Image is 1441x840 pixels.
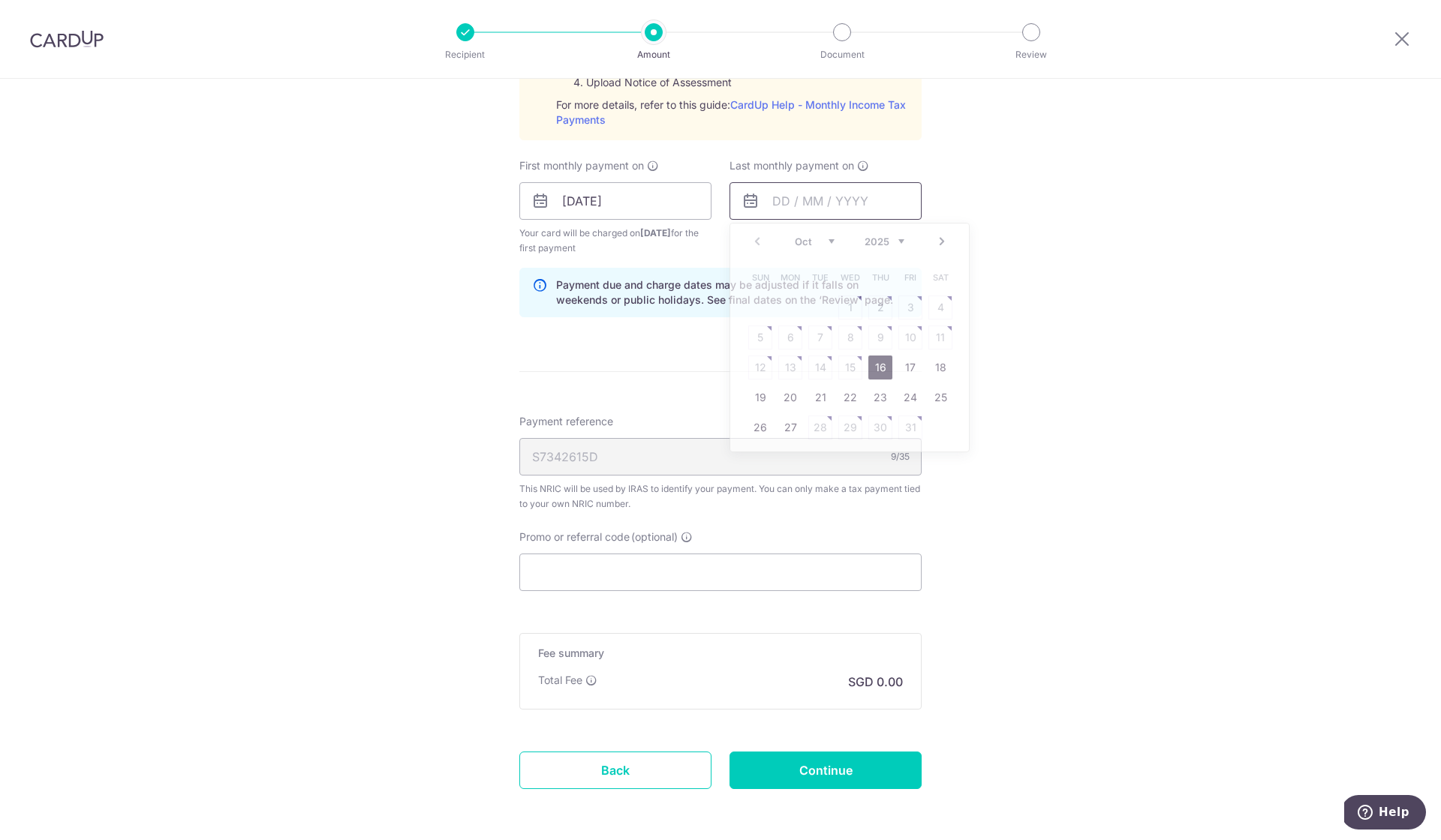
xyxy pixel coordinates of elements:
[898,265,922,289] span: Friday
[868,385,892,409] a: 23
[808,265,832,289] span: Tuesday
[808,385,832,409] a: 21
[976,47,1087,62] p: Review
[586,75,909,90] li: Upload Notice of Assessment
[556,98,906,126] a: CardUp Help - Monthly Income Tax Payments
[598,47,709,62] p: Amount
[848,673,903,691] p: SGD 0.00
[30,30,104,48] img: CardUp
[928,385,952,409] a: 25
[838,265,862,289] span: Wednesday
[838,385,862,409] a: 22
[519,414,613,429] span: Payment reference
[778,265,802,289] span: Monday
[519,158,644,173] span: First monthly payment on
[748,265,772,289] span: Sunday
[748,415,772,439] a: 26
[519,481,922,511] div: This NRIC will be used by IRAS to identify your payment. You can only make a tax payment tied to ...
[891,449,910,464] div: 9/35
[898,355,922,379] a: 17
[730,751,922,789] input: Continue
[519,529,630,544] span: Promo or referral code
[538,646,903,661] h5: Fee summary
[631,529,678,544] span: (optional)
[1344,795,1426,832] iframe: Opens a widget where you can find more information
[868,265,892,289] span: Thursday
[748,385,772,409] a: 19
[556,277,909,307] p: Payment due and charge dates may be adjusted if it falls on weekends or public holidays. See fina...
[778,385,802,409] a: 20
[898,385,922,409] a: 24
[730,158,854,173] span: Last monthly payment on
[519,182,711,220] input: DD / MM / YYYY
[928,355,952,379] a: 18
[928,265,952,289] span: Saturday
[787,47,898,62] p: Document
[519,226,711,256] span: Your card will be charged on
[410,47,521,62] p: Recipient
[730,182,922,220] input: DD / MM / YYYY
[538,673,582,688] p: Total Fee
[519,751,711,789] a: Back
[778,415,802,439] a: 27
[640,227,671,238] span: [DATE]
[868,355,892,379] a: 16
[933,232,951,250] a: Next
